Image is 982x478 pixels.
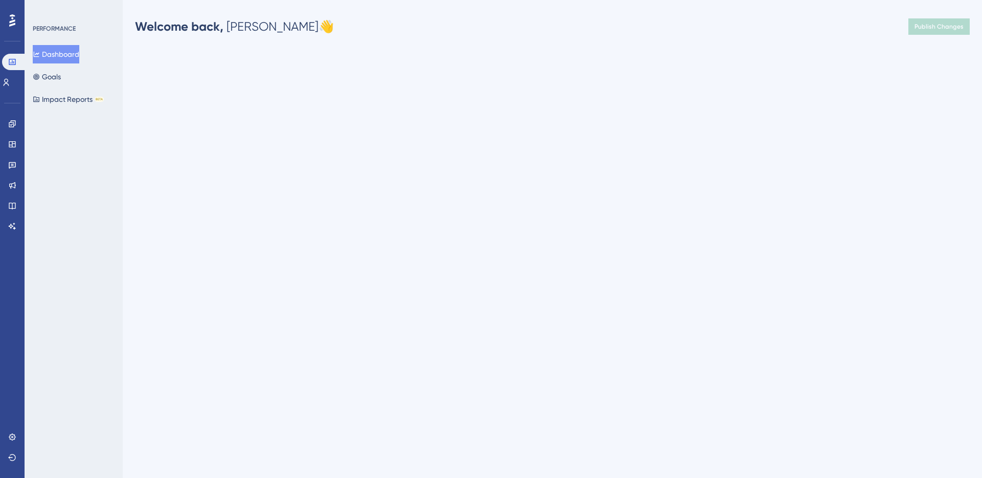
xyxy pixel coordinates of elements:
span: Welcome back, [135,19,224,34]
div: [PERSON_NAME] 👋 [135,18,334,35]
button: Publish Changes [908,18,970,35]
span: Publish Changes [914,23,964,31]
button: Goals [33,68,61,86]
div: BETA [95,97,104,102]
button: Impact ReportsBETA [33,90,104,108]
button: Dashboard [33,45,79,63]
div: PERFORMANCE [33,25,76,33]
